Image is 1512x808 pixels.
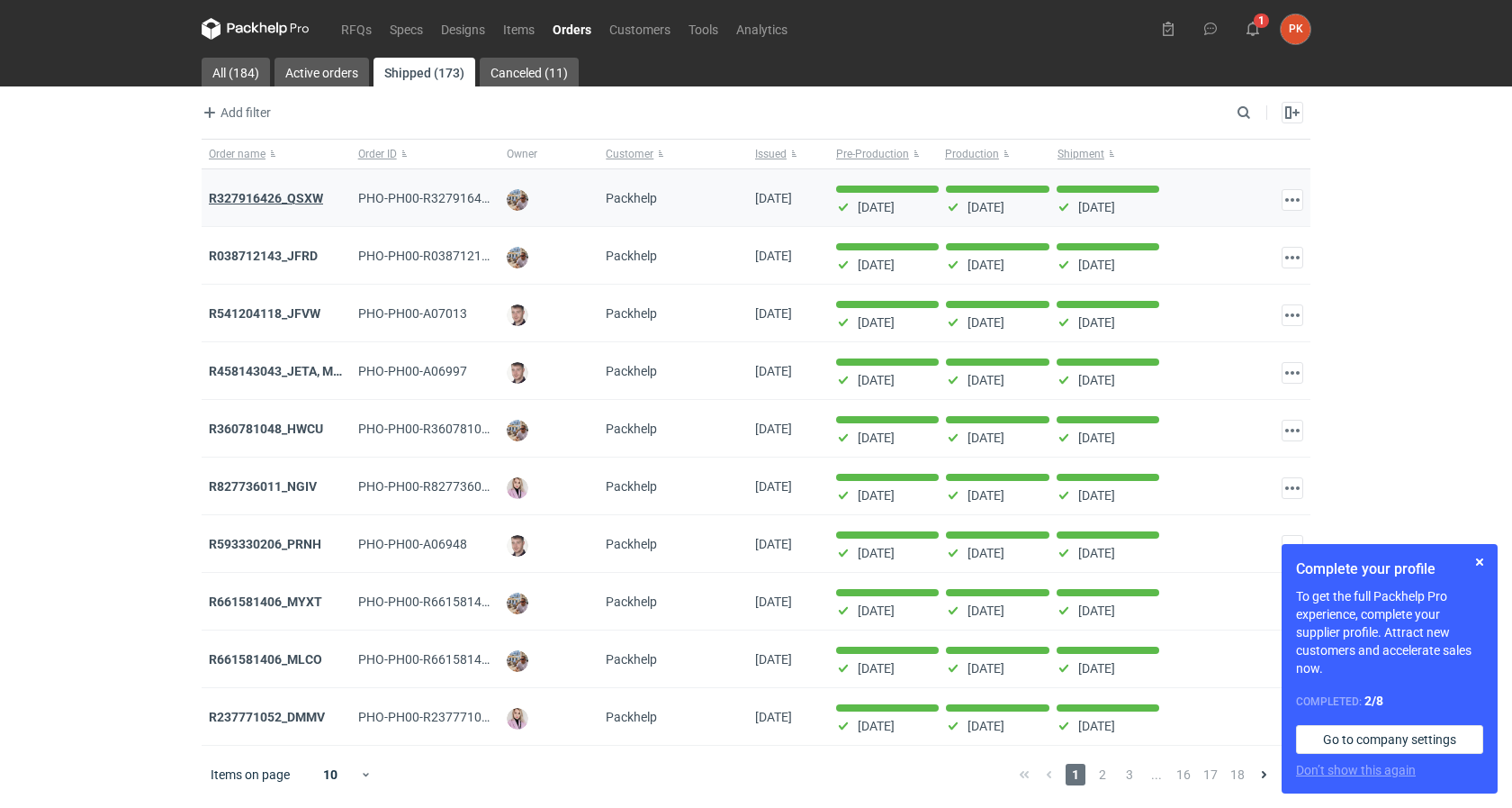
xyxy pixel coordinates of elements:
input: Search [1233,102,1291,123]
span: Packhelp [606,422,657,436]
span: 06/06/2025 [755,652,792,667]
p: [DATE] [967,661,1004,676]
span: PHO-PH00-R327916426_QSXW [358,191,536,205]
a: RFQs [332,18,381,40]
img: Michał Palasek [507,189,528,211]
a: Specs [381,18,432,40]
img: Maciej Sikora [507,362,528,384]
div: 10 [301,762,360,787]
span: Packhelp [606,479,657,494]
span: PHO-PH00-R661581406_MLCO [358,652,536,667]
span: Order name [209,147,265,161]
a: Canceled (11) [480,58,579,86]
div: Paulina Kempara [1281,14,1310,44]
button: Actions [1282,535,1303,557]
a: R593330206_PRNH [209,537,321,551]
span: Order ID [358,147,397,161]
span: PHO-PH00-R038712143_JFRD [358,249,532,263]
p: [DATE] [1078,661,1115,676]
span: Packhelp [606,537,657,551]
a: R327916426_QSXW [209,191,323,205]
img: Maciej Sikora [507,304,528,326]
h1: Complete your profile [1296,558,1483,580]
p: [DATE] [858,604,895,618]
p: [DATE] [858,719,895,733]
a: R237771052_DMMV [209,710,325,724]
p: [DATE] [967,315,1004,330]
button: Skip for now [1469,551,1490,573]
p: [DATE] [858,488,895,503]
button: Add filter [198,102,272,123]
p: [DATE] [858,431,895,445]
span: 1 [1066,764,1085,785]
span: Owner [507,147,537,161]
strong: 2 / 8 [1364,694,1383,708]
span: 18/07/2025 [755,306,792,321]
button: Order ID [351,140,500,168]
p: [DATE] [858,373,895,387]
span: PHO-PH00-R827736011_NGIV [358,479,531,494]
img: Michał Palasek [507,593,528,614]
p: [DATE] [967,200,1004,214]
span: ... [1147,764,1166,785]
div: Completed: [1296,692,1483,711]
a: R038712143_JFRD [209,249,318,263]
p: [DATE] [858,661,895,676]
p: To get the full Packhelp Pro experience, complete your supplier profile. Attract new customers an... [1296,587,1483,677]
a: R661581406_MLCO [209,652,322,667]
p: [DATE] [858,258,895,272]
span: 2 [1093,764,1112,785]
span: 16 [1174,764,1193,785]
img: Michał Palasek [507,650,528,672]
p: [DATE] [967,488,1004,503]
span: Shipment [1057,147,1104,161]
a: R541204118_JFVW [209,306,320,321]
a: R458143043_JETA, MOCP [209,364,358,378]
span: PHO-PH00-R360781048_HWCU [358,422,537,436]
a: Active orders [274,58,369,86]
img: Maciej Sikora [507,535,528,557]
a: Orders [544,18,600,40]
span: Customer [606,147,653,161]
a: R360781048_HWCU [209,422,323,436]
span: 10/07/2025 [755,364,792,378]
p: [DATE] [967,719,1004,733]
a: R827736011_NGIV [209,479,317,494]
p: [DATE] [1078,488,1115,503]
img: Klaudia Wiśniewska [507,708,528,730]
a: Analytics [727,18,796,40]
p: [DATE] [1078,315,1115,330]
p: [DATE] [858,315,895,330]
p: [DATE] [967,258,1004,272]
button: Don’t show this again [1296,761,1416,779]
span: PHO-PH00-R661581406_MYXT [358,595,535,609]
span: Items on page [211,766,290,784]
p: [DATE] [967,546,1004,560]
p: [DATE] [967,604,1004,618]
button: Actions [1282,304,1303,326]
span: Packhelp [606,595,657,609]
p: [DATE] [858,546,895,560]
button: Actions [1282,189,1303,211]
a: Tools [679,18,727,40]
span: Packhelp [606,191,657,205]
span: 24/06/2025 [755,537,792,551]
a: R661581406_MYXT [209,595,322,609]
p: [DATE] [1078,200,1115,214]
span: 06/06/2025 [755,595,792,609]
button: Actions [1282,477,1303,499]
span: Packhelp [606,652,657,667]
a: Shipped (173) [373,58,475,86]
a: All (184) [202,58,270,86]
button: Actions [1282,247,1303,268]
button: Issued [748,140,829,168]
a: Customers [600,18,679,40]
p: [DATE] [967,373,1004,387]
button: PK [1281,14,1310,44]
